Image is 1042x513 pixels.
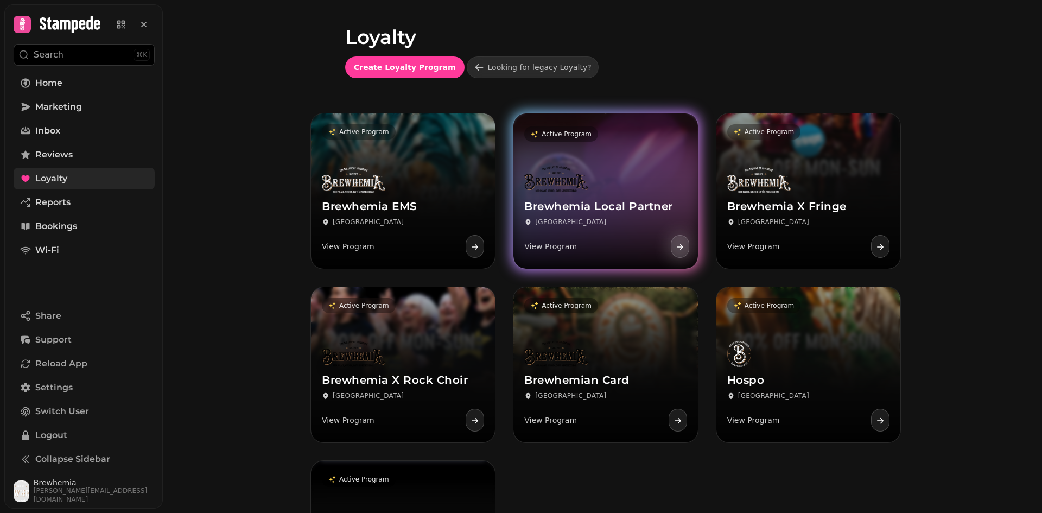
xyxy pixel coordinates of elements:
div: Looking for legacy Loyalty? [488,62,592,73]
h3: Brewhemia EMS [322,200,484,213]
img: Brewhemia EMS [322,167,385,193]
span: Support [35,333,72,346]
p: [GEOGRAPHIC_DATA] [738,218,809,226]
a: Active ProgramBrewhemia EMS Brewhemia EMS[GEOGRAPHIC_DATA]View Program [311,113,495,269]
button: Search⌘K [14,44,155,66]
h3: Brewhemia X Fringe [727,200,889,213]
span: Switch User [35,405,89,418]
span: Bookings [35,220,77,233]
div: ⌘K [134,49,150,61]
p: View Program [322,415,374,426]
span: [PERSON_NAME][EMAIL_ADDRESS][DOMAIN_NAME] [34,486,155,504]
span: Collapse Sidebar [35,453,110,466]
span: Reload App [35,357,87,370]
img: Brewhemia Local Partner [524,166,588,192]
button: User avatarBrewhemia[PERSON_NAME][EMAIL_ADDRESS][DOMAIN_NAME] [14,479,155,504]
span: Home [35,77,62,90]
img: Hospo [727,341,752,367]
span: Wi-Fi [35,244,59,257]
a: Home [14,72,155,94]
a: Active ProgramHospoHospo[GEOGRAPHIC_DATA]View Program [716,287,900,442]
a: Marketing [14,96,155,118]
button: Create Loyalty Program [345,56,465,78]
p: Active Program [339,301,389,310]
span: Share [35,309,61,322]
p: [GEOGRAPHIC_DATA] [738,391,809,400]
a: Bookings [14,216,155,237]
a: Active ProgramBrewhemia Local Partner Brewhemia Local Partner[GEOGRAPHIC_DATA]View Program [513,113,697,269]
p: View Program [727,415,780,426]
a: Wi-Fi [14,239,155,261]
a: Active ProgramBrewhemia X Rock ChoirBrewhemia X Rock Choir[GEOGRAPHIC_DATA]View Program [311,287,495,442]
img: Brewhemian Card [524,341,588,367]
h3: Brewhemian Card [524,373,687,387]
span: Reports [35,196,71,209]
button: Reload App [14,353,155,375]
a: Loyalty [14,168,155,189]
a: Looking for legacy Loyalty? [467,56,599,78]
span: Marketing [35,100,82,113]
a: Inbox [14,120,155,142]
p: View Program [322,241,374,252]
button: Support [14,329,155,351]
a: Reviews [14,144,155,166]
p: Active Program [745,128,795,136]
p: [GEOGRAPHIC_DATA] [535,218,606,226]
a: Active ProgramBrewhemia X FringeBrewhemia X Fringe[GEOGRAPHIC_DATA]View Program [716,113,900,269]
p: View Program [524,415,577,426]
button: Switch User [14,401,155,422]
p: Active Program [339,128,389,136]
a: Active ProgramBrewhemian CardBrewhemian Card[GEOGRAPHIC_DATA]View Program [513,287,697,442]
p: View Program [727,241,780,252]
p: [GEOGRAPHIC_DATA] [333,218,404,226]
p: Active Program [542,301,592,310]
img: Brewhemia X Fringe [727,167,791,193]
span: Logout [35,429,67,442]
button: Share [14,305,155,327]
span: Brewhemia [34,479,155,486]
p: [GEOGRAPHIC_DATA] [535,391,606,400]
img: Brewhemia X Rock Choir [322,341,385,367]
h3: Hospo [727,373,889,387]
p: Active Program [745,301,795,310]
span: Settings [35,381,73,394]
p: View Program [524,241,577,252]
button: Collapse Sidebar [14,448,155,470]
button: Logout [14,425,155,446]
span: Reviews [35,148,73,161]
span: Inbox [35,124,60,137]
a: Reports [14,192,155,213]
img: User avatar [14,480,29,502]
span: Create Loyalty Program [354,64,456,71]
span: Loyalty [35,172,67,185]
p: [GEOGRAPHIC_DATA] [333,391,404,400]
p: Active Program [339,475,389,484]
p: Active Program [542,130,592,138]
p: Search [34,48,63,61]
h3: Brewhemia Local Partner [524,200,687,213]
a: Settings [14,377,155,398]
h3: Brewhemia X Rock Choir [322,373,484,387]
